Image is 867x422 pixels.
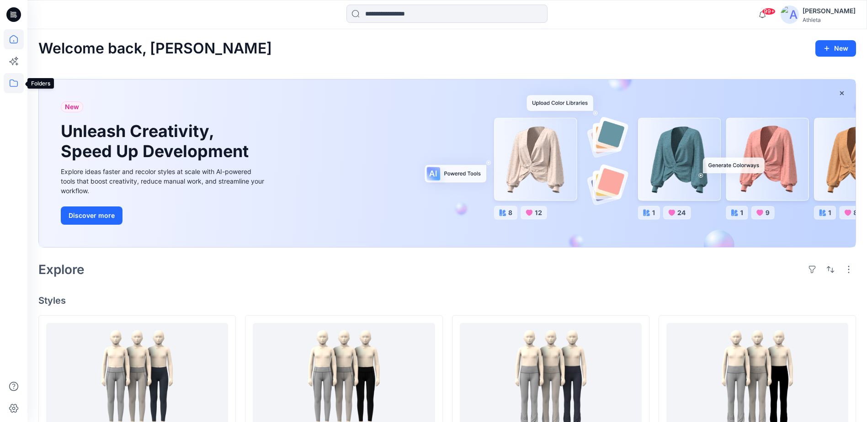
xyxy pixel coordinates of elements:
h1: Unleash Creativity, Speed Up Development [61,121,253,161]
span: New [65,101,79,112]
div: [PERSON_NAME] [803,5,856,16]
div: Athleta [803,16,856,23]
h2: Welcome back, [PERSON_NAME] [38,40,272,57]
button: New [815,40,856,57]
h2: Explore [38,262,85,277]
span: 99+ [762,8,776,15]
div: Explore ideas faster and recolor styles at scale with AI-powered tools that boost creativity, red... [61,167,266,195]
h4: Styles [38,295,856,306]
button: Discover more [61,206,122,225]
img: avatar [781,5,799,24]
a: Discover more [61,206,266,225]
